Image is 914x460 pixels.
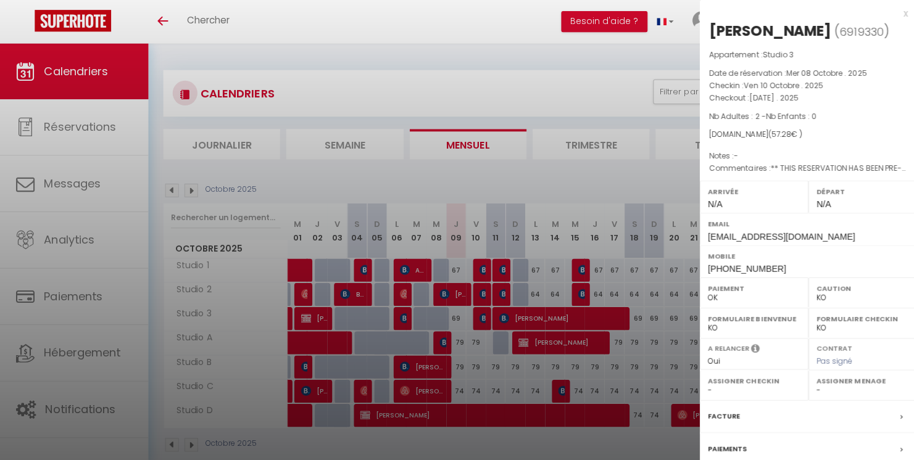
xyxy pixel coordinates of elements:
[732,149,736,160] span: -
[837,24,881,39] span: 6919330
[766,128,800,139] span: ( € )
[707,149,905,161] p: Notes :
[706,372,798,385] label: Assigner Checkin
[706,248,906,261] label: Mobile
[707,110,814,121] span: Nb Adultes : 2 -
[814,281,906,293] label: Caution
[814,353,850,364] span: Pas signé
[769,128,789,139] span: 57.28
[706,440,745,453] label: Paiements
[706,184,798,197] label: Arrivée
[706,408,738,421] label: Facture
[747,92,796,102] span: [DATE] . 2025
[706,281,798,293] label: Paiement
[706,198,720,208] span: N/A
[707,79,905,91] p: Checkin :
[706,311,798,323] label: Formulaire Bienvenue
[707,48,905,60] p: Appartement :
[763,110,814,121] span: Nb Enfants : 0
[707,91,905,104] p: Checkout :
[698,6,905,21] div: x
[814,372,906,385] label: Assigner Menage
[814,341,850,349] label: Contrat
[706,262,784,272] span: [PHONE_NUMBER]
[760,49,791,59] span: Studio 3
[707,128,905,140] div: [DOMAIN_NAME]
[707,67,905,79] p: Date de réservation :
[814,311,906,323] label: Formulaire Checkin
[706,341,747,351] label: A relancer
[814,198,828,208] span: N/A
[784,67,864,78] span: Mer 08 Octobre . 2025
[706,230,852,240] span: [EMAIL_ADDRESS][DOMAIN_NAME]
[706,216,906,229] label: Email
[814,184,906,197] label: Départ
[707,161,905,173] p: Commentaires :
[832,23,886,40] span: ( )
[742,80,821,90] span: Ven 10 Octobre . 2025
[749,341,758,355] i: Sélectionner OUI si vous souhaiter envoyer les séquences de messages post-checkout
[707,21,829,41] div: [PERSON_NAME]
